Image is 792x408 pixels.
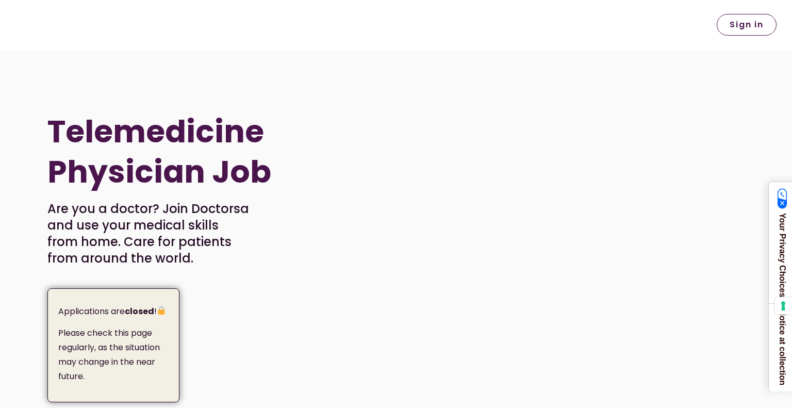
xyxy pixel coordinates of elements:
button: Your consent preferences for tracking technologies [774,297,792,315]
p: Please check this page regularly, as the situation may change in the near future. [58,326,172,384]
img: 🔒 [157,306,166,315]
p: Are you a doctor? Join Doctorsa and use your medical skills from home. Care for patients from aro... [47,201,250,267]
p: Applications are ! [58,304,172,319]
h1: Telemedicine Physician Job [47,111,329,192]
span: Sign in [730,21,764,29]
img: California Consumer Privacy Act (CCPA) Opt-Out Icon [778,188,787,209]
strong: closed [125,305,154,317]
a: Sign in [717,14,777,36]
